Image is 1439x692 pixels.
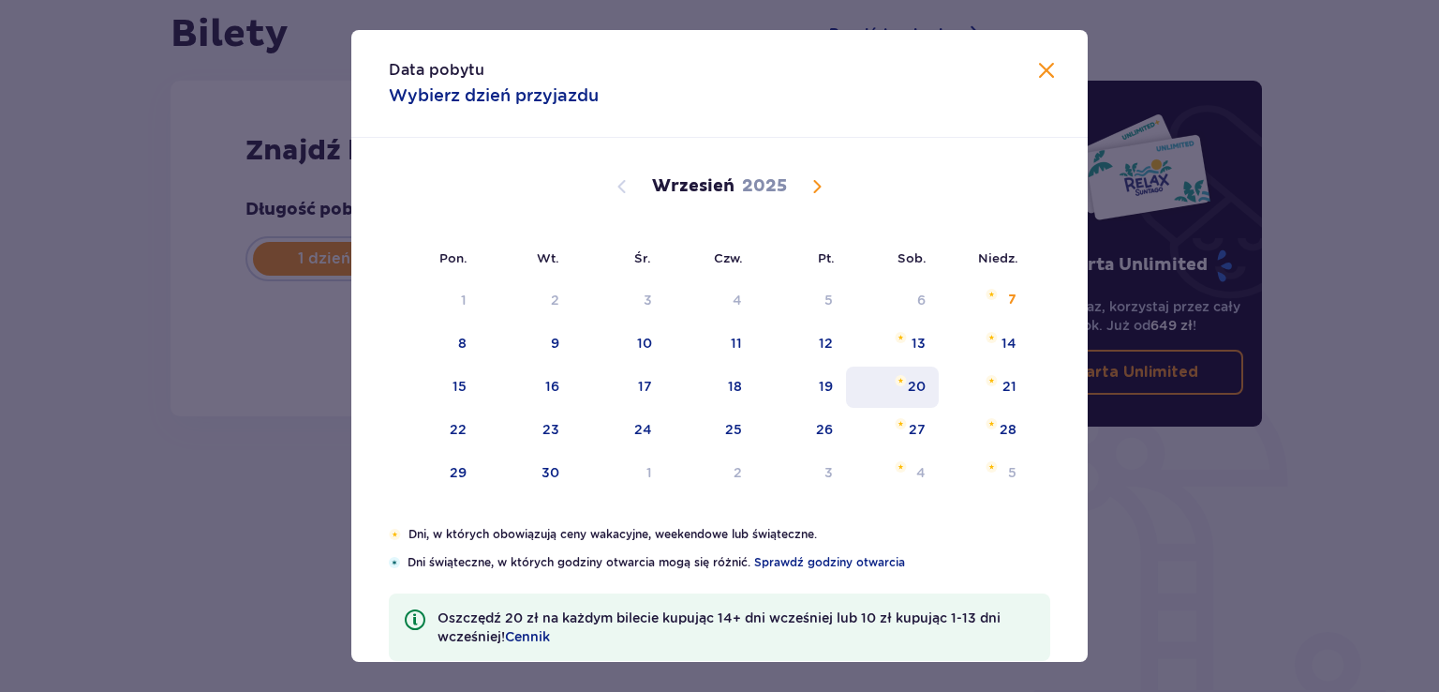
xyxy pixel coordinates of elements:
td: Not available. poniedziałek, 1 września 2025 [389,280,480,322]
td: poniedziałek, 15 września 2025 [389,367,480,408]
p: Wrzesień [652,175,734,198]
td: czwartek, 25 września 2025 [665,410,756,451]
td: czwartek, 11 września 2025 [665,323,756,365]
td: wtorek, 23 września 2025 [480,410,572,451]
small: Śr. [634,250,651,265]
td: czwartek, 18 września 2025 [665,367,756,408]
td: sobota, 13 września 2025 [846,323,939,365]
td: Not available. piątek, 5 września 2025 [755,280,846,322]
td: niedziela, 7 września 2025 [939,280,1030,322]
td: środa, 10 września 2025 [572,323,665,365]
small: Niedz. [978,250,1018,265]
div: 4 [733,291,742,309]
td: poniedziałek, 22 września 2025 [389,410,480,451]
td: wtorek, 9 września 2025 [480,323,572,365]
td: Not available. sobota, 6 września 2025 [846,280,939,322]
div: 12 [819,334,833,353]
td: środa, 24 września 2025 [572,410,665,451]
td: poniedziałek, 8 września 2025 [389,323,480,365]
small: Wt. [537,250,559,265]
td: wtorek, 16 września 2025 [480,367,572,408]
td: Not available. wtorek, 2 września 2025 [480,280,572,322]
div: 18 [728,377,742,396]
div: 17 [638,377,652,396]
div: 13 [912,334,926,353]
small: Pt. [818,250,835,265]
td: sobota, 27 września 2025 [846,410,939,451]
div: 1 [461,291,467,309]
td: piątek, 12 września 2025 [755,323,846,365]
td: Not available. środa, 3 września 2025 [572,280,665,322]
small: Czw. [714,250,743,265]
p: Wybierz dzień przyjazdu [389,84,599,107]
td: niedziela, 14 września 2025 [939,323,1030,365]
div: 8 [458,334,467,353]
td: niedziela, 21 września 2025 [939,367,1030,408]
div: 9 [551,334,559,353]
td: Not available. czwartek, 4 września 2025 [665,280,756,322]
div: 19 [819,377,833,396]
div: Calendar [351,138,1088,526]
small: Sob. [898,250,927,265]
div: 5 [824,291,833,309]
td: niedziela, 28 września 2025 [939,410,1030,451]
div: 11 [731,334,742,353]
div: 20 [908,377,926,396]
div: 3 [644,291,652,309]
td: piątek, 26 września 2025 [755,410,846,451]
p: 2025 [742,175,787,198]
div: 6 [917,291,926,309]
div: 16 [545,377,559,396]
td: sobota, 20 września 2025 [846,367,939,408]
td: piątek, 19 września 2025 [755,367,846,408]
div: 10 [637,334,652,353]
div: 15 [452,377,467,396]
td: środa, 17 września 2025 [572,367,665,408]
small: Pon. [439,250,467,265]
div: 2 [551,291,559,309]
